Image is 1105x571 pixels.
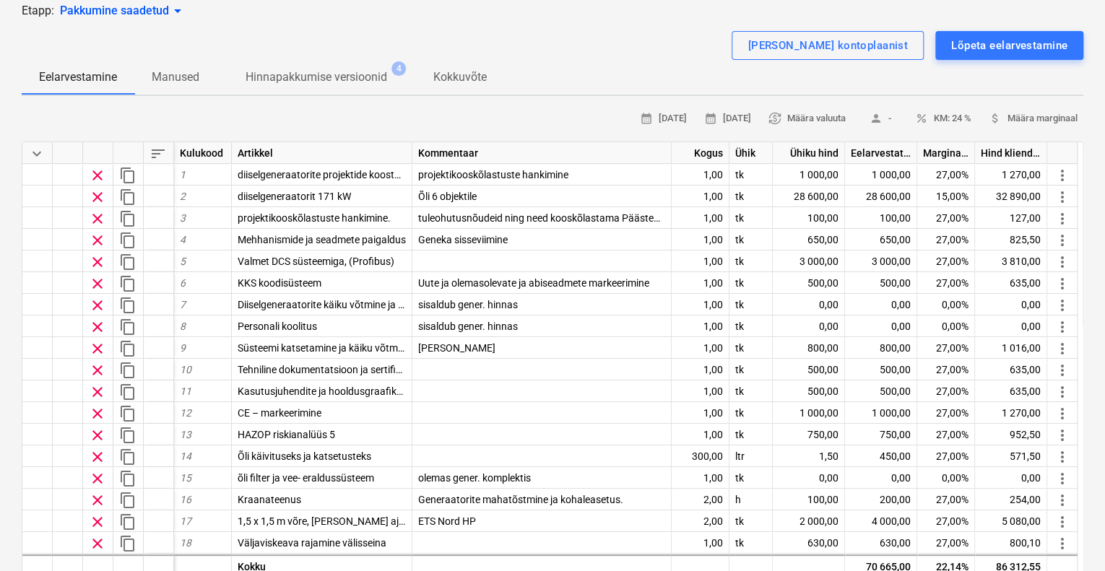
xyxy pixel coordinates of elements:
div: Kommentaar [412,142,672,164]
span: 11 [180,385,191,397]
div: 635,00 [975,359,1047,380]
div: tk [729,532,773,554]
div: 0,00 [975,315,1047,337]
span: ETS Nord HP [418,515,476,527]
span: Rohkem toiminguid [1054,340,1071,357]
div: tk [729,164,773,186]
span: Dubleeri rida [119,210,136,227]
span: Väljaviskeava rajamine välisseina [238,537,386,549]
div: 27,00% [917,489,975,510]
span: 17 [180,515,191,527]
div: 0,00 [773,294,845,315]
div: 0,00% [917,467,975,489]
div: h [729,489,773,510]
span: Personali koolitus [238,321,317,332]
div: 1 270,00 [975,164,1047,186]
span: Õli 6 objektile [418,191,477,202]
span: Eemalda rida [89,513,106,531]
div: Marginaal, % [917,142,975,164]
span: Dubleeri rida [119,492,136,509]
span: Dubleeri rida [119,297,136,314]
div: 1,00 [672,359,729,380]
div: 27,00% [917,445,975,467]
span: 8 [180,321,186,332]
span: 13 [180,429,191,440]
span: Dubleeri rida [119,427,136,444]
button: [PERSON_NAME] kontoplaanist [732,31,924,60]
span: Rohkem toiminguid [1054,427,1071,444]
span: KKS koodisüsteem [238,277,321,289]
span: Õli käivituseks ja katsetusteks [238,450,371,462]
div: tk [729,207,773,229]
span: 2 [180,191,186,202]
div: 27,00% [917,424,975,445]
span: currency_exchange [768,112,781,125]
span: Dubleeri rida [119,188,136,206]
span: [DATE] [640,110,687,127]
div: 5 080,00 [975,510,1047,532]
span: 5 [180,256,186,267]
div: 800,10 [975,532,1047,554]
div: 1,00 [672,315,729,337]
span: projektikooskõlastuste hankimine [418,169,568,180]
span: Rohkem toiminguid [1054,188,1071,206]
span: person [870,112,883,125]
div: 27,00% [917,380,975,402]
span: Geneka sisseviimine [418,234,508,245]
p: Eelarvestamine [39,69,117,86]
div: Kogus [672,142,729,164]
button: Lõpeta eelarvestamine [935,31,1083,60]
span: Rohkem toiminguid [1054,275,1071,292]
span: 4 [180,234,186,245]
span: Rohkem toiminguid [1054,210,1071,227]
div: 450,00 [845,445,917,467]
span: Dubleeri rida [119,405,136,422]
span: diiselgeneraatorite projektide koostamine [238,169,422,180]
span: Diiselgeneraatorite käiku võtmine ja häälestus [238,299,442,310]
div: tk [729,467,773,489]
div: 28 600,00 [773,186,845,207]
span: Eemalda rida [89,492,106,509]
span: Dubleeri rida [119,535,136,552]
span: 10 [180,364,191,375]
div: 27,00% [917,532,975,554]
div: 1 016,00 [975,337,1047,359]
div: 650,00 [845,229,917,250]
span: Eemalda rida [89,340,106,357]
div: 952,50 [975,424,1047,445]
span: Kraanateenus [238,494,301,505]
div: 1 270,00 [975,402,1047,424]
div: Kulukood [174,142,232,164]
span: sisaldub gener. hinnas [418,321,518,332]
span: Rohkem toiminguid [1054,492,1071,509]
p: Kokkuvõte [433,69,487,86]
div: 1,00 [672,207,729,229]
span: Eemalda rida [89,318,106,336]
div: Artikkel [232,142,412,164]
div: 1 000,00 [845,164,917,186]
span: Eemalda rida [89,297,106,314]
span: Eemalda rida [89,253,106,271]
div: 500,00 [773,272,845,294]
button: KM: 24 % [909,108,977,130]
div: 750,00 [773,424,845,445]
span: - [863,110,898,127]
div: 15,00% [917,186,975,207]
span: attach_money [989,112,1002,125]
div: 27,00% [917,402,975,424]
span: Rohkem toiminguid [1054,383,1071,401]
span: 18 [180,537,191,549]
span: Uute ja olemasolevate ja abiseadmete markeerimine [418,277,649,289]
div: 1 000,00 [773,164,845,186]
div: 1,00 [672,229,729,250]
span: Dubleeri rida [119,253,136,271]
div: 27,00% [917,164,975,186]
div: 27,00% [917,229,975,250]
span: 4 [391,61,406,76]
span: Valmet DCS süsteemiga, (Profibus) [238,256,394,267]
span: Rohkem toiminguid [1054,470,1071,487]
div: tk [729,294,773,315]
div: 500,00 [845,272,917,294]
div: 27,00% [917,250,975,272]
span: diiselgeneraatorit 171 kW [238,191,351,202]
